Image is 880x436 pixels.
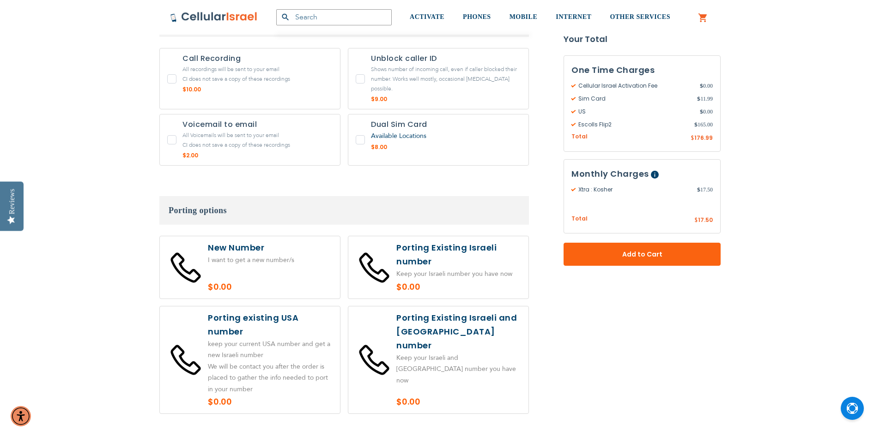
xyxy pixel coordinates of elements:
span: Porting options [169,206,227,215]
span: Total [571,132,588,141]
span: 0.00 [700,108,713,116]
span: Escolls Flip2 [571,120,694,129]
span: $ [694,216,698,225]
span: $ [697,185,700,194]
div: Accessibility Menu [11,406,31,426]
span: 11.99 [697,95,713,103]
span: Monthly Charges [571,168,649,179]
span: OTHER SERVICES [610,13,670,20]
span: 165.00 [694,120,713,129]
strong: Your Total [564,32,721,46]
span: $ [694,120,698,129]
span: 17.50 [698,216,713,224]
span: Cellular Israel Activation Fee [571,82,700,90]
span: Add to Cart [594,250,690,259]
span: $ [691,134,694,143]
span: $ [700,82,703,90]
span: INTERNET [556,13,591,20]
span: PHONES [463,13,491,20]
span: $ [700,108,703,116]
span: Sim Card [571,95,697,103]
img: Cellular Israel Logo [170,12,258,23]
span: 17.50 [697,185,713,194]
span: US [571,108,700,116]
span: $ [697,95,700,103]
div: Reviews [8,189,16,214]
span: MOBILE [510,13,538,20]
input: Search [276,9,392,25]
span: Xtra : Kosher [571,185,697,194]
span: 176.99 [694,134,713,142]
span: 0.00 [700,82,713,90]
span: ACTIVATE [410,13,444,20]
span: Help [651,171,659,179]
span: Total [571,215,588,223]
button: Add to Cart [564,243,721,266]
h3: One Time Charges [571,63,713,77]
